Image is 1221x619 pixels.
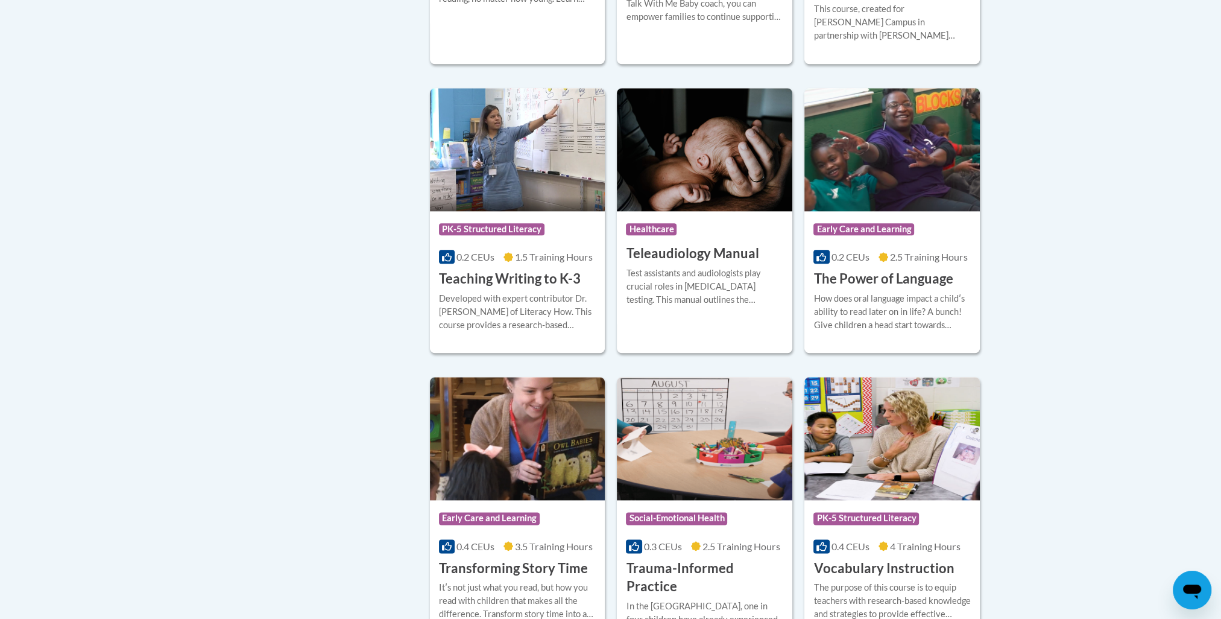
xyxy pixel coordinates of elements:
[804,377,980,500] img: Course Logo
[439,292,596,332] div: Developed with expert contributor Dr. [PERSON_NAME] of Literacy How. This course provides a resea...
[439,270,581,288] h3: Teaching Writing to K-3
[813,270,953,288] h3: The Power of Language
[702,541,780,552] span: 2.5 Training Hours
[626,244,759,263] h3: Teleaudiology Manual
[617,88,792,354] a: Course LogoHealthcare Teleaudiology ManualTest assistants and audiologists play crucial roles in ...
[813,2,971,42] div: This course, created for [PERSON_NAME] Campus in partnership with [PERSON_NAME] Hospital in [GEOG...
[813,292,971,332] div: How does oral language impact a childʹs ability to read later on in life? A bunch! Give children ...
[831,251,869,262] span: 0.2 CEUs
[439,559,588,578] h3: Transforming Story Time
[430,377,605,500] img: Course Logo
[804,88,980,211] img: Course Logo
[430,88,605,354] a: Course LogoPK-5 Structured Literacy0.2 CEUs1.5 Training Hours Teaching Writing to K-3Developed wi...
[456,541,494,552] span: 0.4 CEUs
[439,512,540,524] span: Early Care and Learning
[626,223,677,235] span: Healthcare
[626,559,783,597] h3: Trauma-Informed Practice
[1173,571,1211,609] iframe: Button to launch messaging window
[813,223,914,235] span: Early Care and Learning
[617,377,792,500] img: Course Logo
[890,541,961,552] span: 4 Training Hours
[456,251,494,262] span: 0.2 CEUs
[644,541,682,552] span: 0.3 CEUs
[831,541,869,552] span: 0.4 CEUs
[515,541,593,552] span: 3.5 Training Hours
[813,512,919,524] span: PK-5 Structured Literacy
[626,512,727,524] span: Social-Emotional Health
[515,251,593,262] span: 1.5 Training Hours
[804,88,980,354] a: Course LogoEarly Care and Learning0.2 CEUs2.5 Training Hours The Power of LanguageHow does oral l...
[430,88,605,211] img: Course Logo
[890,251,968,262] span: 2.5 Training Hours
[626,267,783,306] div: Test assistants and audiologists play crucial roles in [MEDICAL_DATA] testing. This manual outlin...
[813,559,954,578] h3: Vocabulary Instruction
[439,223,544,235] span: PK-5 Structured Literacy
[617,88,792,211] img: Course Logo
